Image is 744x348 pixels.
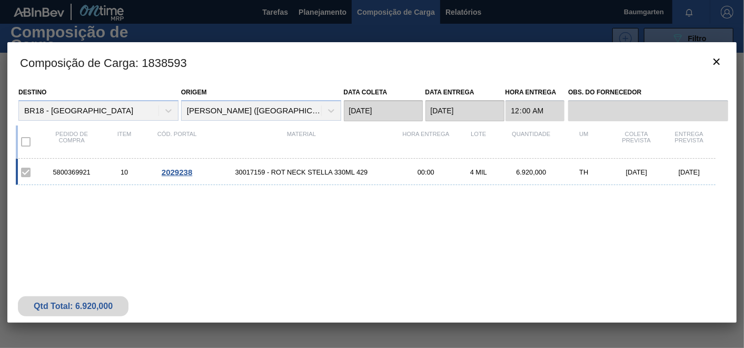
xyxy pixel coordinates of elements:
[425,89,474,96] label: Data entrega
[558,131,610,153] div: UM
[151,168,203,177] div: Ir para o Pedido
[203,168,400,176] span: 30017159 - ROT NECK STELLA 330ML 429
[98,168,151,176] div: 10
[663,131,716,153] div: Entrega Prevista
[344,100,423,121] input: dd/mm/yyyy
[151,131,203,153] div: Cód. Portal
[181,89,207,96] label: Origem
[452,168,505,176] div: 4 MIL
[505,168,558,176] div: 6.920,000
[26,302,121,311] div: Qtd Total: 6.920,000
[400,131,452,153] div: Hora Entrega
[425,100,504,121] input: dd/mm/yyyy
[400,168,452,176] div: 00:00
[558,168,610,176] div: TH
[162,168,192,177] span: 2029238
[452,131,505,153] div: Lote
[45,168,98,176] div: 5800369921
[98,131,151,153] div: Item
[663,168,716,176] div: [DATE]
[505,85,565,100] label: Hora Entrega
[7,42,737,82] h3: Composição de Carga : 1838593
[505,131,558,153] div: Quantidade
[344,89,388,96] label: Data coleta
[45,131,98,153] div: Pedido de compra
[610,168,663,176] div: [DATE]
[568,85,728,100] label: Obs. do Fornecedor
[203,131,400,153] div: Material
[18,89,46,96] label: Destino
[610,131,663,153] div: Coleta Prevista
